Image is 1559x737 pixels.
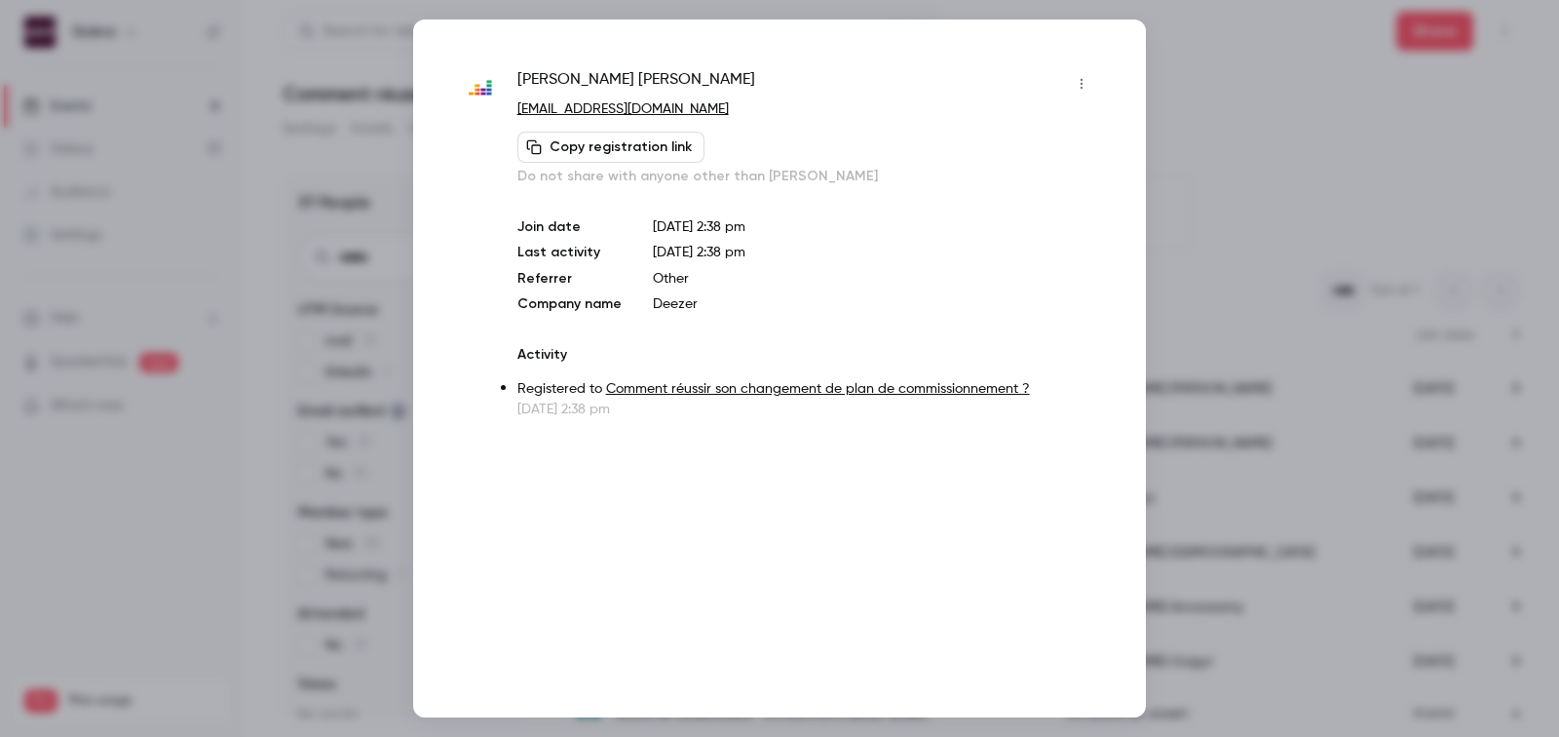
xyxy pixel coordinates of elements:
[653,269,1097,289] p: Other
[606,382,1030,396] a: Comment réussir son changement de plan de commissionnement ?
[653,217,1097,237] p: [DATE] 2:38 pm
[517,167,1097,186] p: Do not share with anyone other than [PERSON_NAME]
[517,132,704,163] button: Copy registration link
[517,243,622,263] p: Last activity
[517,345,1097,365] p: Activity
[517,379,1097,400] p: Registered to
[517,102,729,116] a: [EMAIL_ADDRESS][DOMAIN_NAME]
[653,246,745,259] span: [DATE] 2:38 pm
[517,269,622,289] p: Referrer
[517,294,622,314] p: Company name
[653,294,1097,314] p: Deezer
[517,217,622,237] p: Join date
[517,68,755,99] span: [PERSON_NAME] [PERSON_NAME]
[517,400,1097,419] p: [DATE] 2:38 pm
[462,70,498,106] img: deezer.com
